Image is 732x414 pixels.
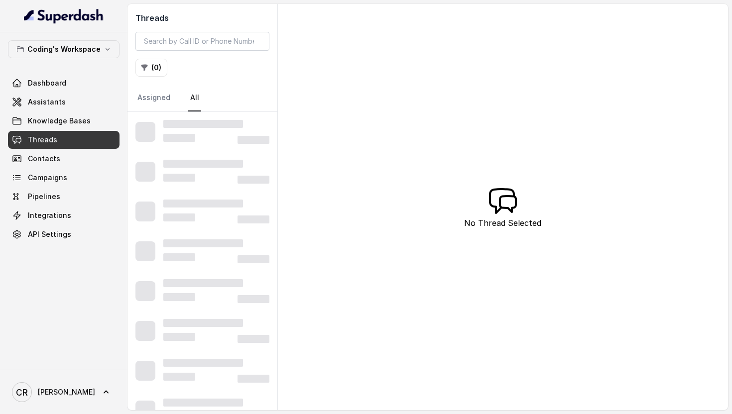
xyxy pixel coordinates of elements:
a: Dashboard [8,74,120,92]
a: [PERSON_NAME] [8,378,120,406]
span: Campaigns [28,173,67,183]
a: Threads [8,131,120,149]
h2: Threads [135,12,269,24]
span: Knowledge Bases [28,116,91,126]
span: Integrations [28,210,71,220]
img: light.svg [24,8,104,24]
span: API Settings [28,229,71,239]
a: API Settings [8,225,120,243]
button: Coding's Workspace [8,40,120,58]
a: Assistants [8,93,120,111]
p: No Thread Selected [464,217,541,229]
p: Coding's Workspace [27,43,101,55]
a: Integrations [8,207,120,224]
span: Assistants [28,97,66,107]
text: CR [16,387,28,398]
a: Knowledge Bases [8,112,120,130]
a: Assigned [135,85,172,111]
a: Campaigns [8,169,120,187]
span: Contacts [28,154,60,164]
span: Pipelines [28,192,60,202]
span: [PERSON_NAME] [38,387,95,397]
a: Pipelines [8,188,120,206]
input: Search by Call ID or Phone Number [135,32,269,51]
a: Contacts [8,150,120,168]
a: All [188,85,201,111]
span: Dashboard [28,78,66,88]
button: (0) [135,59,167,77]
nav: Tabs [135,85,269,111]
span: Threads [28,135,57,145]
